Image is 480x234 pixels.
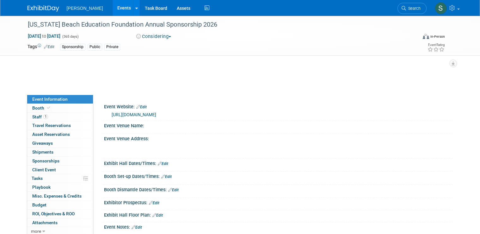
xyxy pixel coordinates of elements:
span: Tasks [32,176,43,181]
span: Giveaways [32,141,53,146]
div: Sponsorship [60,44,85,50]
div: Event Venue Name: [104,121,453,129]
a: Misc. Expenses & Credits [27,192,93,200]
a: Giveaways [27,139,93,148]
div: Exhibitor Prospectus: [104,198,453,206]
div: Public [88,44,102,50]
div: Booth Dismantle Dates/Times: [104,185,453,193]
img: Format-Inperson.png [423,34,429,39]
a: ROI, Objectives & ROO [27,210,93,218]
div: Event Notes: [104,222,453,231]
a: Edit [158,161,168,166]
span: Travel Reservations [32,123,71,128]
span: Attachments [32,220,58,225]
div: Event Format [383,33,445,42]
a: Edit [44,45,54,49]
span: ROI, Objectives & ROO [32,211,75,216]
span: Sponsorships [32,158,59,163]
span: [DATE] [DATE] [28,33,61,39]
a: Staff1 [27,113,93,121]
div: Exhibit Hall Floor Plan: [104,210,453,218]
div: [US_STATE] Beach Education Foundation Annual Sponsorship 2026 [26,19,409,30]
a: Edit [161,174,172,179]
a: Tasks [27,174,93,183]
div: Booth Set-up Dates/Times: [104,172,453,180]
span: Client Event [32,167,56,172]
a: Playbook [27,183,93,192]
span: 1 [43,114,48,119]
a: Edit [152,213,163,218]
span: Event Information [32,97,68,102]
span: Misc. Expenses & Credits [32,193,82,199]
span: to [41,34,47,39]
span: Budget [32,202,46,207]
div: Event Venue Address: [104,134,453,142]
a: [URL][DOMAIN_NAME] [112,112,156,117]
span: Booth [32,105,52,111]
img: ExhibitDay [28,5,59,12]
div: Private [104,44,120,50]
a: Booth [27,104,93,112]
div: Event Website: [104,102,453,110]
span: Shipments [32,149,53,155]
a: Search [397,3,427,14]
a: Budget [27,201,93,209]
div: Exhibit Hall Dates/Times: [104,159,453,167]
i: Booth reservation complete [47,106,50,110]
a: Edit [149,201,159,205]
a: Client Event [27,166,93,174]
a: Shipments [27,148,93,156]
span: Playbook [32,185,51,190]
div: Event Rating [428,43,445,47]
td: Tags [28,43,54,51]
button: Considering [134,33,174,40]
a: Edit [168,188,179,192]
a: Asset Reservations [27,130,93,139]
span: more [31,229,41,234]
span: Asset Reservations [32,132,70,137]
a: Travel Reservations [27,121,93,130]
div: In-Person [430,34,445,39]
a: Sponsorships [27,157,93,165]
a: Edit [136,105,147,109]
a: Event Information [27,95,93,104]
span: Staff [32,114,48,119]
img: Sharon Aurelio [435,2,447,14]
a: Attachments [27,218,93,227]
a: Edit [132,225,142,230]
span: Search [406,6,421,11]
span: [PERSON_NAME] [67,6,103,11]
span: (365 days) [62,35,79,39]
